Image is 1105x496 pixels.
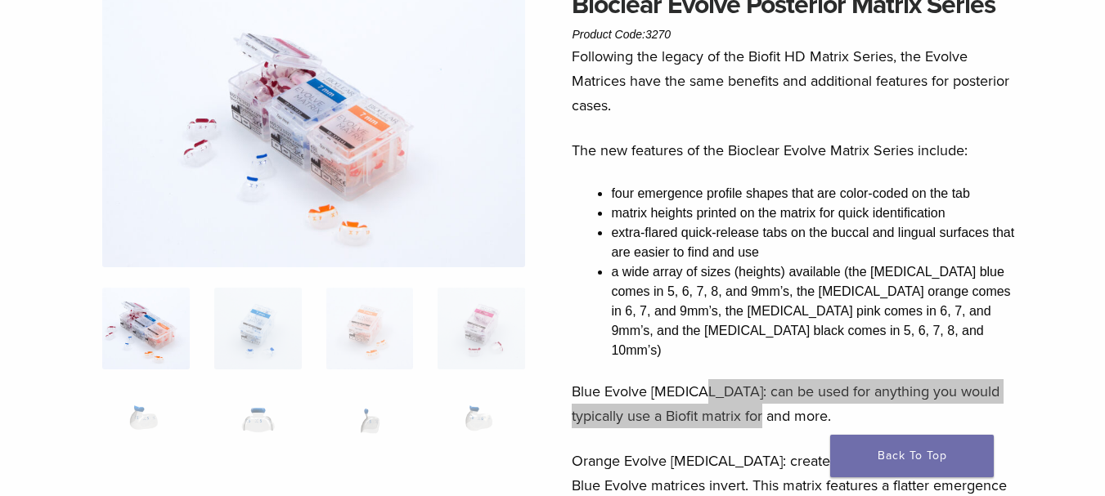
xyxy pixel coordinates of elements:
[572,44,1022,118] p: Following the legacy of the Biofit HD Matrix Series, the Evolve Matrices have the same benefits a...
[214,288,302,369] img: Bioclear Evolve Posterior Matrix Series - Image 2
[438,288,525,369] img: Bioclear Evolve Posterior Matrix Series - Image 4
[611,262,1022,360] li: a wide array of sizes (heights) available (the [MEDICAL_DATA] blue comes in 5, 6, 7, 8, and 9mm’s...
[102,288,190,369] img: Evolve-refills-2-324x324.jpg
[214,391,302,472] img: Bioclear Evolve Posterior Matrix Series - Image 6
[645,28,671,41] span: 3270
[572,28,671,41] span: Product Code:
[611,184,1022,203] li: four emergence profile shapes that are color-coded on the tab
[611,203,1022,223] li: matrix heights printed on the matrix for quick identification
[438,391,525,472] img: Bioclear Evolve Posterior Matrix Series - Image 8
[572,138,1022,163] p: The new features of the Bioclear Evolve Matrix Series include:
[326,288,414,369] img: Bioclear Evolve Posterior Matrix Series - Image 3
[102,391,190,472] img: Bioclear Evolve Posterior Matrix Series - Image 5
[572,379,1022,428] p: Blue Evolve [MEDICAL_DATA]: can be used for anything you would typically use a Biofit matrix for ...
[326,391,414,472] img: Bioclear Evolve Posterior Matrix Series - Image 7
[611,223,1022,262] li: extra-flared quick-release tabs on the buccal and lingual surfaces that are easier to find and use
[830,435,994,477] a: Back To Top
